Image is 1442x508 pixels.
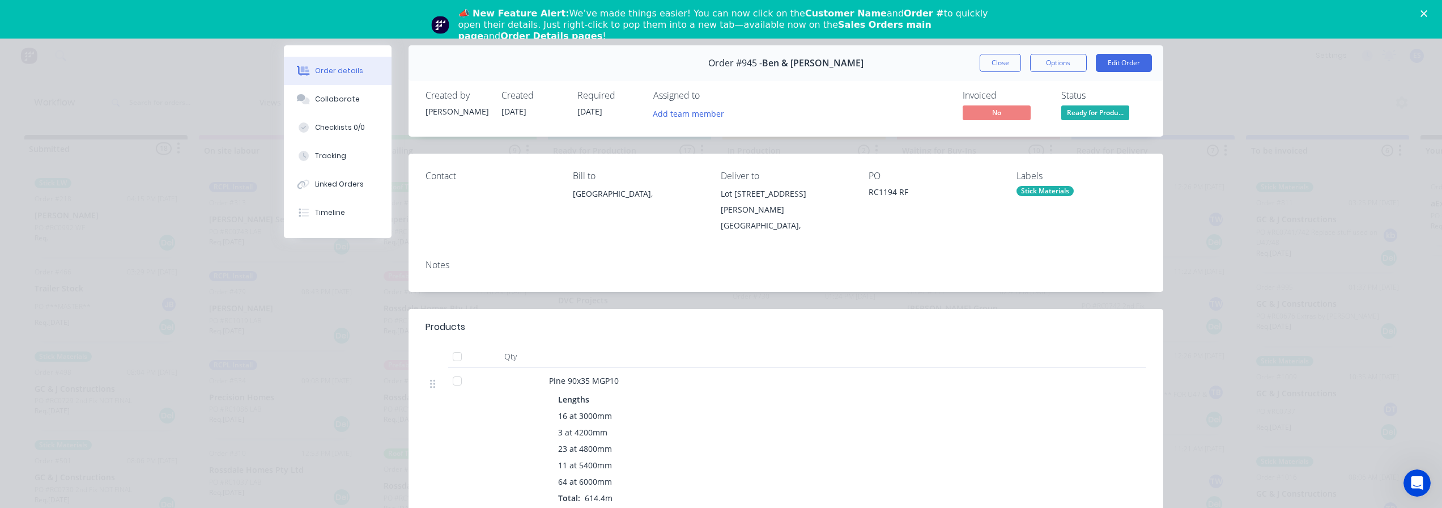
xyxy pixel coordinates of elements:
div: Bill to [573,171,703,181]
div: Tracking [315,151,346,161]
div: Stick Materials [1016,186,1074,196]
iframe: Intercom live chat [1403,469,1431,497]
div: Assigned to [653,90,767,101]
button: Checklists 0/0 [284,113,392,142]
div: Collaborate [315,94,360,104]
div: Status [1061,90,1146,101]
span: Ben & [PERSON_NAME] [762,58,864,69]
div: Invoiced [963,90,1048,101]
span: No [963,105,1031,120]
button: Add team member [653,105,730,121]
span: Ready for Produ... [1061,105,1129,120]
button: Collaborate [284,85,392,113]
span: Total: [558,493,580,503]
div: We’ve made things easier! You can now click on the and to quickly open their details. Just right-... [458,8,993,42]
button: Edit Order [1096,54,1152,72]
span: 11 at 5400mm [558,459,612,471]
div: Linked Orders [315,179,364,189]
button: Timeline [284,198,392,227]
div: [GEOGRAPHIC_DATA], [721,218,850,234]
div: Order details [315,66,363,76]
div: Products [426,320,465,334]
button: Order details [284,57,392,85]
span: 16 at 3000mm [558,410,612,422]
div: Lot [STREET_ADDRESS][PERSON_NAME] [721,186,850,218]
span: 64 at 6000mm [558,476,612,488]
div: [GEOGRAPHIC_DATA], [573,186,703,222]
div: Labels [1016,171,1146,181]
button: Linked Orders [284,170,392,198]
div: Created by [426,90,488,101]
span: 614.4m [580,493,617,503]
button: Add team member [646,105,730,121]
img: Profile image for Team [431,16,449,34]
b: Customer Name [805,8,887,19]
div: Timeline [315,208,345,218]
div: PO [869,171,998,181]
b: Sales Orders main page [458,19,931,41]
div: Close [1420,10,1432,17]
div: RC1194 RF [869,186,998,202]
div: [PERSON_NAME] [426,105,488,117]
b: Order # [904,8,944,19]
div: [GEOGRAPHIC_DATA], [573,186,703,202]
b: Order Details pages [500,31,602,41]
span: Order #945 - [708,58,762,69]
span: Lengths [558,393,589,405]
button: Close [980,54,1021,72]
span: 23 at 4800mm [558,443,612,455]
button: Options [1030,54,1087,72]
span: 3 at 4200mm [558,426,607,438]
div: Created [501,90,564,101]
b: 📣 New Feature Alert: [458,8,569,19]
div: Lot [STREET_ADDRESS][PERSON_NAME][GEOGRAPHIC_DATA], [721,186,850,234]
button: Tracking [284,142,392,170]
span: [DATE] [577,106,602,117]
div: Contact [426,171,555,181]
div: Deliver to [721,171,850,181]
div: Checklists 0/0 [315,122,365,133]
span: [DATE] [501,106,526,117]
div: Required [577,90,640,101]
span: Pine 90x35 MGP10 [549,375,619,386]
div: Notes [426,260,1146,270]
button: Ready for Produ... [1061,105,1129,122]
div: Qty [477,345,545,368]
